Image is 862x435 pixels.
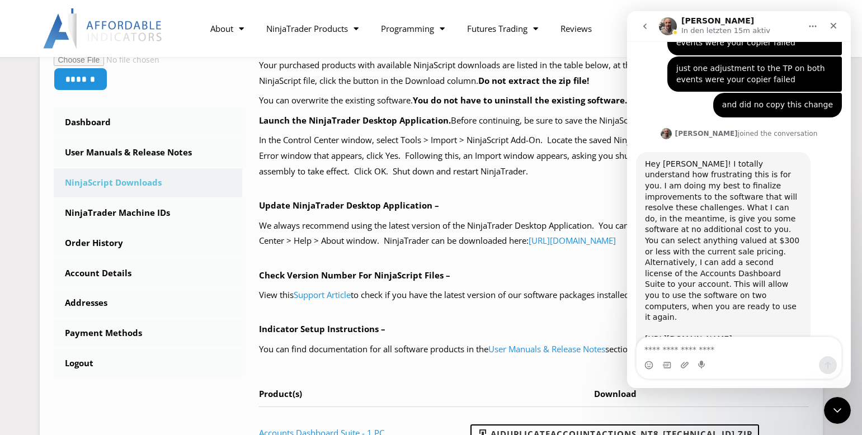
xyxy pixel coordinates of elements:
button: Anhang hochladen [53,349,62,358]
b: Check Version Number For NinjaScript Files – [259,269,450,281]
b: Launch the NinjaTrader Desktop Application. [259,115,451,126]
button: Start recording [71,349,80,358]
a: User Manuals & Release Notes [54,138,243,167]
a: NinjaTrader Products [255,16,370,41]
a: Dashboard [54,108,243,137]
a: Payment Methods [54,319,243,348]
p: Before continuing, be sure to save the NinjaScript files to your computer. [259,113,809,129]
span: Download [594,388,637,399]
a: Account Details [54,259,243,288]
a: [URL][DOMAIN_NAME] [18,323,105,332]
p: You can find documentation for all software products in the section of Members Area. [259,342,809,357]
a: About [199,16,255,41]
a: User Manuals & Release Notes [488,343,605,354]
button: Sende eine Nachricht… [192,345,210,363]
b: Update NinjaTrader Desktop Application – [259,200,439,211]
p: We always recommend using the latest version of the NinjaTrader Desktop Application. You can see ... [259,218,809,249]
a: Support Article [294,289,351,300]
img: LogoAI | Affordable Indicators – NinjaTrader [43,8,163,49]
b: Indicator Setup Instructions – [259,323,385,334]
a: Logout [54,349,243,378]
a: Order History [54,229,243,258]
a: [URL][DOMAIN_NAME] [529,235,616,246]
b: Do not extract the zip file! [478,75,589,86]
p: You can overwrite the existing software. [259,93,809,108]
nav: Account pages [54,108,243,378]
span: Product(s) [259,388,302,399]
p: View this to check if you have the latest version of our software packages installed. [259,287,809,303]
a: Reviews [549,16,603,41]
iframe: Intercom live chat [627,11,851,388]
iframe: Intercom live chat [824,397,851,424]
a: Programming [370,16,456,41]
a: Addresses [54,289,243,318]
p: Your purchased products with available NinjaScript downloads are listed in the table below, at th... [259,58,809,89]
button: GIF-Auswahl [35,349,44,358]
p: In the Control Center window, select Tools > Import > NinjaScript Add-On. Locate the saved NinjaS... [259,133,809,179]
textarea: Nachricht senden... [10,326,214,345]
a: NinjaScript Downloads [54,168,243,197]
a: NinjaTrader Machine IDs [54,198,243,228]
button: Emoji-Auswahl [17,349,26,358]
a: Futures Trading [456,16,549,41]
nav: Menu [199,16,668,41]
b: You do not have to uninstall the existing software. [413,94,627,106]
